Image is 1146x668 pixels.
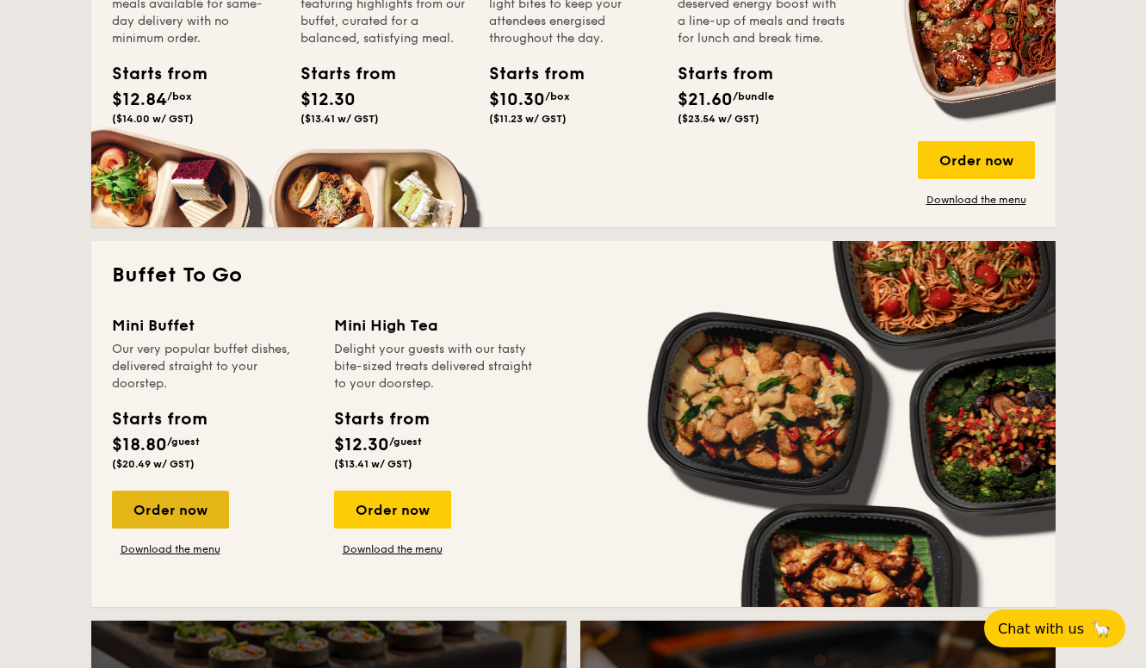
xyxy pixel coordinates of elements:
[167,90,192,102] span: /box
[545,90,570,102] span: /box
[112,542,229,556] a: Download the menu
[112,491,229,529] div: Order now
[112,406,206,432] div: Starts from
[334,341,536,393] div: Delight your guests with our tasty bite-sized treats delivered straight to your doorstep.
[300,113,379,125] span: ($13.41 w/ GST)
[918,141,1035,179] div: Order now
[112,341,313,393] div: Our very popular buffet dishes, delivered straight to your doorstep.
[678,90,733,110] span: $21.60
[112,313,313,337] div: Mini Buffet
[112,90,167,110] span: $12.84
[334,313,536,337] div: Mini High Tea
[167,436,200,448] span: /guest
[334,406,428,432] div: Starts from
[300,61,378,87] div: Starts from
[984,609,1125,647] button: Chat with us🦙
[112,458,195,470] span: ($20.49 w/ GST)
[334,491,451,529] div: Order now
[918,193,1035,207] a: Download the menu
[489,113,567,125] span: ($11.23 w/ GST)
[998,621,1084,637] span: Chat with us
[112,113,194,125] span: ($14.00 w/ GST)
[112,61,189,87] div: Starts from
[389,436,422,448] span: /guest
[489,61,567,87] div: Starts from
[489,90,545,110] span: $10.30
[678,113,759,125] span: ($23.54 w/ GST)
[300,90,356,110] span: $12.30
[334,542,451,556] a: Download the menu
[112,435,167,455] span: $18.80
[678,61,755,87] div: Starts from
[733,90,774,102] span: /bundle
[334,435,389,455] span: $12.30
[112,262,1035,289] h2: Buffet To Go
[1091,619,1112,639] span: 🦙
[334,458,412,470] span: ($13.41 w/ GST)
